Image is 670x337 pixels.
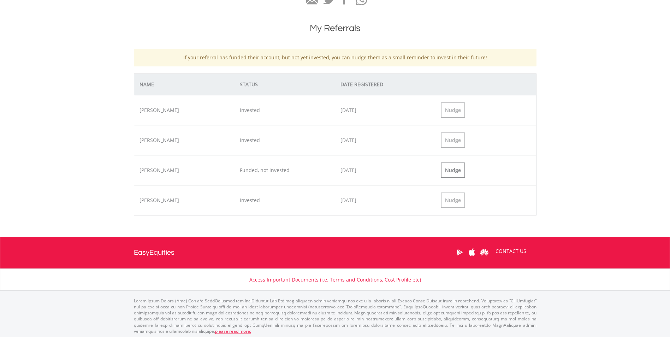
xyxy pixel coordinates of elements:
div: Invested [235,197,335,204]
div: [DATE] [335,137,436,144]
div: DATE REGISTERED [335,81,436,88]
div: [PERSON_NAME] [134,197,235,204]
a: Access Important Documents (i.e. Terms and Conditions, Cost Profile etc) [249,276,421,283]
div: NAME [134,81,235,88]
div: [DATE] [335,197,436,204]
div: Nudge [441,193,465,208]
div: Invested [235,107,335,114]
div: Nudge [441,162,465,178]
h1: My Referrals [134,22,536,35]
div: [PERSON_NAME] [134,107,235,114]
div: [DATE] [335,107,436,114]
a: Apple [466,241,478,263]
a: please read more: [215,328,251,334]
p: If your referral has funded their account, but not yet invested, you can nudge them as a small re... [139,54,531,61]
div: Nudge [441,102,465,118]
a: EasyEquities [134,237,174,268]
div: [PERSON_NAME] [134,137,235,144]
div: Invested [235,137,335,144]
p: Lorem Ipsum Dolors (Ame) Con a/e SeddOeiusmod tem InciDiduntut Lab Etd mag aliquaen admin veniamq... [134,298,536,334]
div: Nudge [441,132,465,148]
div: [PERSON_NAME] [134,167,235,174]
div: STATUS [235,81,335,88]
div: [DATE] [335,167,436,174]
a: Google Play [453,241,466,263]
a: CONTACT US [491,241,531,261]
div: Funded, not invested [235,167,335,174]
a: Huawei [478,241,491,263]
